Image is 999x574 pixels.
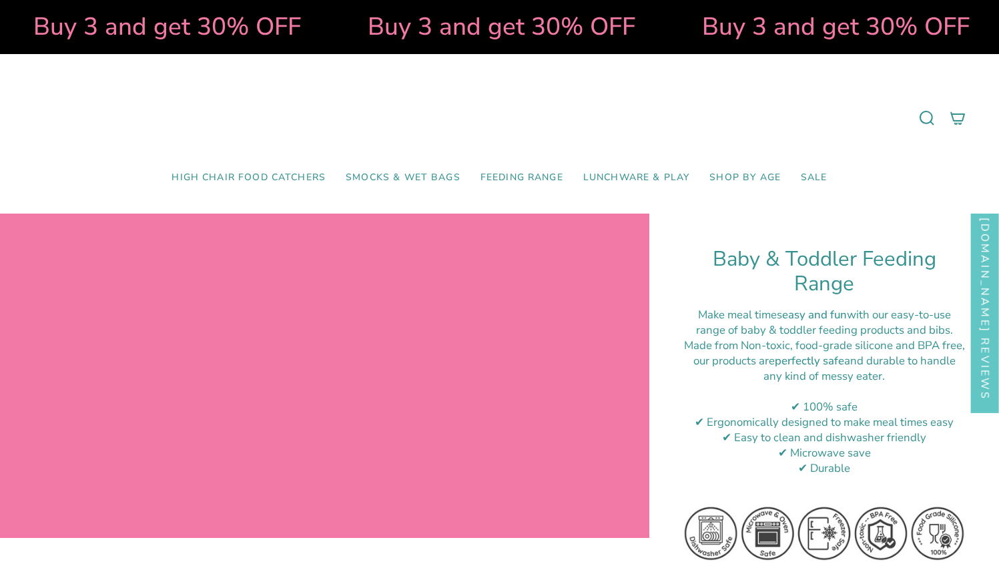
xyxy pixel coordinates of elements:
[699,162,791,194] a: Shop by Age
[384,74,615,162] a: Mumma’s Little Helpers
[161,162,336,194] a: High Chair Food Catchers
[480,172,563,184] span: Feeding Range
[782,307,847,322] strong: easy and fun
[701,10,969,43] strong: Buy 3 and get 30% OFF
[683,430,966,445] div: ✔ Easy to clean and dishwasher friendly
[172,172,326,184] span: High Chair Food Catchers
[683,399,966,414] div: ✔ 100% safe
[683,414,966,430] div: ✔ Ergonomically designed to make meal times easy
[801,172,827,184] span: SALE
[33,10,300,43] strong: Buy 3 and get 30% OFF
[775,353,844,368] strong: perfectly safe
[791,162,838,194] a: SALE
[336,162,470,194] a: Smocks & Wet Bags
[683,247,966,297] h1: Baby & Toddler Feeding Range
[693,338,965,384] span: ade from Non-toxic, food-grade silicone and BPA free, our products are and durable to handle any ...
[709,172,781,184] span: Shop by Age
[573,162,699,194] a: Lunchware & Play
[971,190,999,413] div: Click to open Judge.me floating reviews tab
[367,10,635,43] strong: Buy 3 and get 30% OFF
[683,307,966,338] div: Make meal times with our easy-to-use range of baby & toddler feeding products and bibs.
[346,172,460,184] span: Smocks & Wet Bags
[778,445,871,461] span: ✔ Microwave save
[683,338,966,384] div: M
[470,162,573,194] a: Feeding Range
[683,461,966,476] div: ✔ Durable
[583,172,689,184] span: Lunchware & Play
